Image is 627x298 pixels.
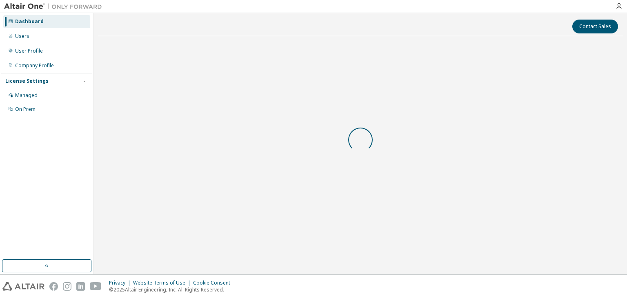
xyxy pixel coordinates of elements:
[76,282,85,291] img: linkedin.svg
[193,280,235,286] div: Cookie Consent
[15,62,54,69] div: Company Profile
[63,282,71,291] img: instagram.svg
[15,33,29,40] div: Users
[15,106,36,113] div: On Prem
[133,280,193,286] div: Website Terms of Use
[2,282,44,291] img: altair_logo.svg
[15,48,43,54] div: User Profile
[4,2,106,11] img: Altair One
[15,18,44,25] div: Dashboard
[572,20,618,33] button: Contact Sales
[109,286,235,293] p: © 2025 Altair Engineering, Inc. All Rights Reserved.
[49,282,58,291] img: facebook.svg
[90,282,102,291] img: youtube.svg
[109,280,133,286] div: Privacy
[15,92,38,99] div: Managed
[5,78,49,84] div: License Settings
